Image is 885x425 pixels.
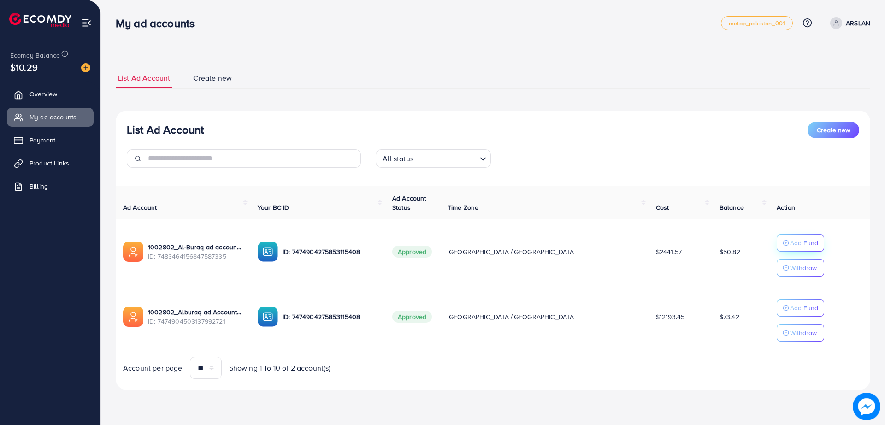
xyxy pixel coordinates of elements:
[148,252,243,261] span: ID: 7483464156847587335
[7,154,94,172] a: Product Links
[116,17,202,30] h3: My ad accounts
[720,203,744,212] span: Balance
[7,177,94,195] a: Billing
[448,203,478,212] span: Time Zone
[777,299,824,317] button: Add Fund
[853,393,880,420] img: image
[29,112,77,122] span: My ad accounts
[148,307,243,317] a: 1002802_Alburaq ad Account 1_1740386843243
[283,246,378,257] p: ID: 7474904275853115408
[392,194,426,212] span: Ad Account Status
[720,312,739,321] span: $73.42
[381,152,415,165] span: All status
[729,20,785,26] span: metap_pakistan_001
[29,89,57,99] span: Overview
[448,247,576,256] span: [GEOGRAPHIC_DATA]/[GEOGRAPHIC_DATA]
[29,159,69,168] span: Product Links
[817,125,850,135] span: Create new
[123,307,143,327] img: ic-ads-acc.e4c84228.svg
[790,302,818,313] p: Add Fund
[656,203,669,212] span: Cost
[808,122,859,138] button: Create new
[777,234,824,252] button: Add Fund
[148,242,243,252] a: 1002802_Al-Buraq ad account 02_1742380041767
[416,150,476,165] input: Search for option
[123,242,143,262] img: ic-ads-acc.e4c84228.svg
[123,363,183,373] span: Account per page
[29,182,48,191] span: Billing
[10,60,38,74] span: $10.29
[721,16,793,30] a: metap_pakistan_001
[81,18,92,28] img: menu
[826,17,870,29] a: ARSLAN
[118,73,170,83] span: List Ad Account
[777,259,824,277] button: Withdraw
[7,85,94,103] a: Overview
[656,312,684,321] span: $12193.45
[656,247,682,256] span: $2441.57
[392,311,432,323] span: Approved
[258,242,278,262] img: ic-ba-acc.ded83a64.svg
[846,18,870,29] p: ARSLAN
[790,237,818,248] p: Add Fund
[127,123,204,136] h3: List Ad Account
[148,317,243,326] span: ID: 7474904503137992721
[777,324,824,342] button: Withdraw
[7,131,94,149] a: Payment
[720,247,740,256] span: $50.82
[148,242,243,261] div: <span class='underline'>1002802_Al-Buraq ad account 02_1742380041767</span></br>7483464156847587335
[790,327,817,338] p: Withdraw
[10,51,60,60] span: Ecomdy Balance
[392,246,432,258] span: Approved
[258,203,289,212] span: Your BC ID
[9,13,71,27] img: logo
[29,136,55,145] span: Payment
[376,149,491,168] div: Search for option
[790,262,817,273] p: Withdraw
[193,73,232,83] span: Create new
[283,311,378,322] p: ID: 7474904275853115408
[229,363,331,373] span: Showing 1 To 10 of 2 account(s)
[777,203,795,212] span: Action
[123,203,157,212] span: Ad Account
[448,312,576,321] span: [GEOGRAPHIC_DATA]/[GEOGRAPHIC_DATA]
[81,63,90,72] img: image
[7,108,94,126] a: My ad accounts
[258,307,278,327] img: ic-ba-acc.ded83a64.svg
[148,307,243,326] div: <span class='underline'>1002802_Alburaq ad Account 1_1740386843243</span></br>7474904503137992721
